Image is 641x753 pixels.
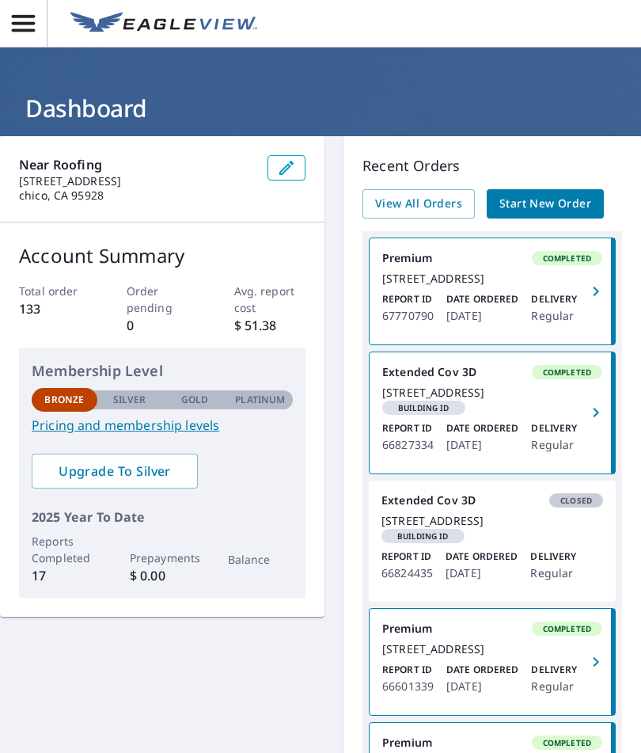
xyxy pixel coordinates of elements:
[398,404,449,412] em: Building ID
[382,386,602,400] div: [STREET_ADDRESS]
[61,2,267,45] a: EV Logo
[382,292,434,306] p: Report ID
[32,533,97,566] p: Reports Completed
[44,393,84,407] p: Bronze
[19,174,255,188] p: [STREET_ADDRESS]
[130,550,195,566] p: Prepayments
[397,532,449,540] em: Building ID
[19,155,255,174] p: near roofing
[533,367,601,378] span: Completed
[531,663,577,677] p: Delivery
[531,421,577,435] p: Delivery
[382,365,602,379] div: Extended Cov 3D
[446,292,518,306] p: Date Ordered
[375,194,462,214] span: View All Orders
[446,421,518,435] p: Date Ordered
[446,550,518,564] p: Date Ordered
[446,663,518,677] p: Date Ordered
[228,551,294,568] p: Balance
[382,421,434,435] p: Report ID
[370,352,615,473] a: Extended Cov 3DCompleted[STREET_ADDRESS]Building ID Report ID66827334Date Ordered[DATE]DeliveryRe...
[181,393,208,407] p: Gold
[235,393,285,407] p: Platinum
[32,454,198,489] a: Upgrade To Silver
[32,416,293,435] a: Pricing and membership levels
[32,566,97,585] p: 17
[381,493,603,508] div: Extended Cov 3D
[113,393,146,407] p: Silver
[19,299,91,318] p: 133
[382,663,434,677] p: Report ID
[19,92,622,124] h1: Dashboard
[530,564,576,583] p: Regular
[382,677,434,696] p: 66601339
[533,253,601,264] span: Completed
[382,251,602,265] div: Premium
[551,495,601,506] span: Closed
[531,677,577,696] p: Regular
[531,306,577,325] p: Regular
[530,550,576,564] p: Delivery
[531,292,577,306] p: Delivery
[19,188,255,203] p: chico, CA 95928
[32,508,293,527] p: 2025 Year To Date
[362,189,475,219] a: View All Orders
[70,12,257,36] img: EV Logo
[381,550,433,564] p: Report ID
[127,283,199,316] p: Order pending
[382,622,602,636] div: Premium
[32,360,293,382] p: Membership Level
[446,564,518,583] p: [DATE]
[446,677,518,696] p: [DATE]
[234,316,306,335] p: $ 51.38
[370,238,615,344] a: PremiumCompleted[STREET_ADDRESS]Report ID67770790Date Ordered[DATE]DeliveryRegular
[446,306,518,325] p: [DATE]
[499,194,591,214] span: Start New Order
[369,481,616,602] a: Extended Cov 3DClosed[STREET_ADDRESS]Building ID Report ID66824435Date Ordered[DATE]DeliveryRegular
[362,155,622,177] p: Recent Orders
[446,435,518,454] p: [DATE]
[19,283,91,299] p: Total order
[382,306,434,325] p: 67770790
[381,514,603,528] div: [STREET_ADDRESS]
[487,189,604,219] a: Start New Order
[127,316,199,335] p: 0
[234,283,306,316] p: Avg. report cost
[382,736,602,750] div: Premium
[531,435,577,454] p: Regular
[533,737,601,748] span: Completed
[19,241,305,270] p: Account Summary
[533,623,601,634] span: Completed
[382,272,602,286] div: [STREET_ADDRESS]
[382,435,434,454] p: 66827334
[130,566,195,585] p: $ 0.00
[382,642,602,656] div: [STREET_ADDRESS]
[44,462,185,480] span: Upgrade To Silver
[381,564,433,583] p: 66824435
[370,609,615,715] a: PremiumCompleted[STREET_ADDRESS]Report ID66601339Date Ordered[DATE]DeliveryRegular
